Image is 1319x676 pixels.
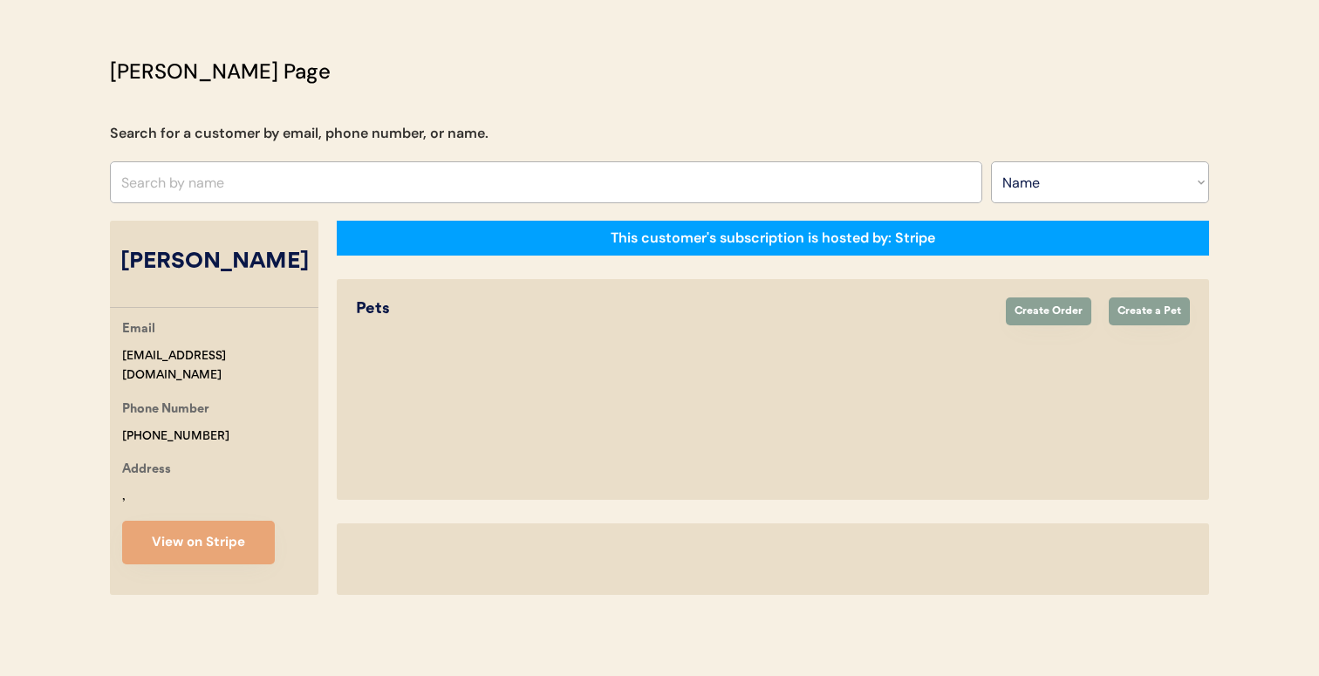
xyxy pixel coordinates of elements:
[122,460,171,481] div: Address
[110,56,331,87] div: [PERSON_NAME] Page
[110,161,982,203] input: Search by name
[110,246,318,279] div: [PERSON_NAME]
[122,346,318,386] div: [EMAIL_ADDRESS][DOMAIN_NAME]
[1006,297,1091,325] button: Create Order
[122,427,229,447] div: [PHONE_NUMBER]
[122,487,126,507] div: ,
[611,229,935,248] div: This customer's subscription is hosted by: Stripe
[122,521,275,564] button: View on Stripe
[356,297,988,321] div: Pets
[110,123,489,144] div: Search for a customer by email, phone number, or name.
[122,399,209,421] div: Phone Number
[1109,297,1190,325] button: Create a Pet
[122,319,155,341] div: Email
